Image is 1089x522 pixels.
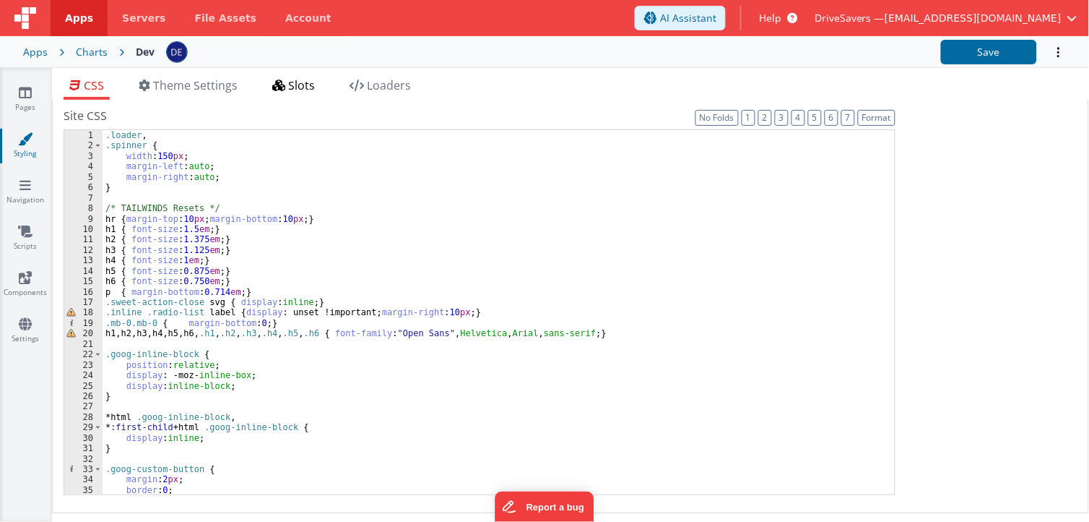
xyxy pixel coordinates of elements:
button: 7 [841,110,855,126]
div: 6 [64,182,103,192]
span: DriveSavers — [815,11,885,25]
button: 1 [742,110,755,126]
div: 18 [64,307,103,317]
iframe: Marker.io feedback button [495,492,594,522]
div: 20 [64,328,103,338]
span: AI Assistant [660,11,716,25]
div: 7 [64,193,103,203]
div: 4 [64,161,103,171]
button: 6 [825,110,838,126]
button: 5 [808,110,822,126]
div: 31 [64,443,103,453]
button: 3 [775,110,789,126]
div: 10 [64,224,103,234]
div: Apps [23,45,48,59]
button: 4 [791,110,805,126]
span: CSS [84,77,104,93]
div: 21 [64,339,103,349]
div: 22 [64,349,103,359]
div: 12 [64,245,103,255]
div: 8 [64,203,103,213]
div: 13 [64,255,103,265]
span: [EMAIL_ADDRESS][DOMAIN_NAME] [885,11,1062,25]
div: Dev [136,45,155,59]
div: 29 [64,422,103,432]
div: 26 [64,391,103,401]
div: 23 [64,360,103,370]
div: 19 [64,318,103,328]
div: 34 [64,474,103,484]
div: Charts [76,45,108,59]
span: Site CSS [64,107,107,124]
div: 17 [64,297,103,307]
div: 3 [64,151,103,161]
span: Help [759,11,781,25]
button: No Folds [695,110,739,126]
div: 25 [64,381,103,391]
div: 11 [64,234,103,244]
img: c1374c675423fc74691aaade354d0b4b [167,42,187,62]
button: 2 [758,110,772,126]
div: 28 [64,412,103,422]
div: 33 [64,464,103,474]
div: 2 [64,140,103,150]
span: Slots [288,77,315,93]
div: 5 [64,172,103,182]
div: 14 [64,266,103,276]
div: 16 [64,287,103,297]
button: AI Assistant [635,6,726,30]
div: 27 [64,401,103,411]
span: Theme Settings [153,77,238,93]
span: Apps [65,11,93,25]
div: 1 [64,130,103,140]
div: 30 [64,433,103,443]
button: Save [941,40,1037,64]
button: DriveSavers — [EMAIL_ADDRESS][DOMAIN_NAME] [815,11,1077,25]
button: Format [858,110,895,126]
div: 24 [64,370,103,380]
span: Loaders [367,77,411,93]
button: Options [1037,38,1066,67]
span: File Assets [195,11,257,25]
div: 32 [64,454,103,464]
span: Servers [122,11,165,25]
div: 35 [64,485,103,495]
div: 9 [64,214,103,224]
div: 15 [64,276,103,286]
